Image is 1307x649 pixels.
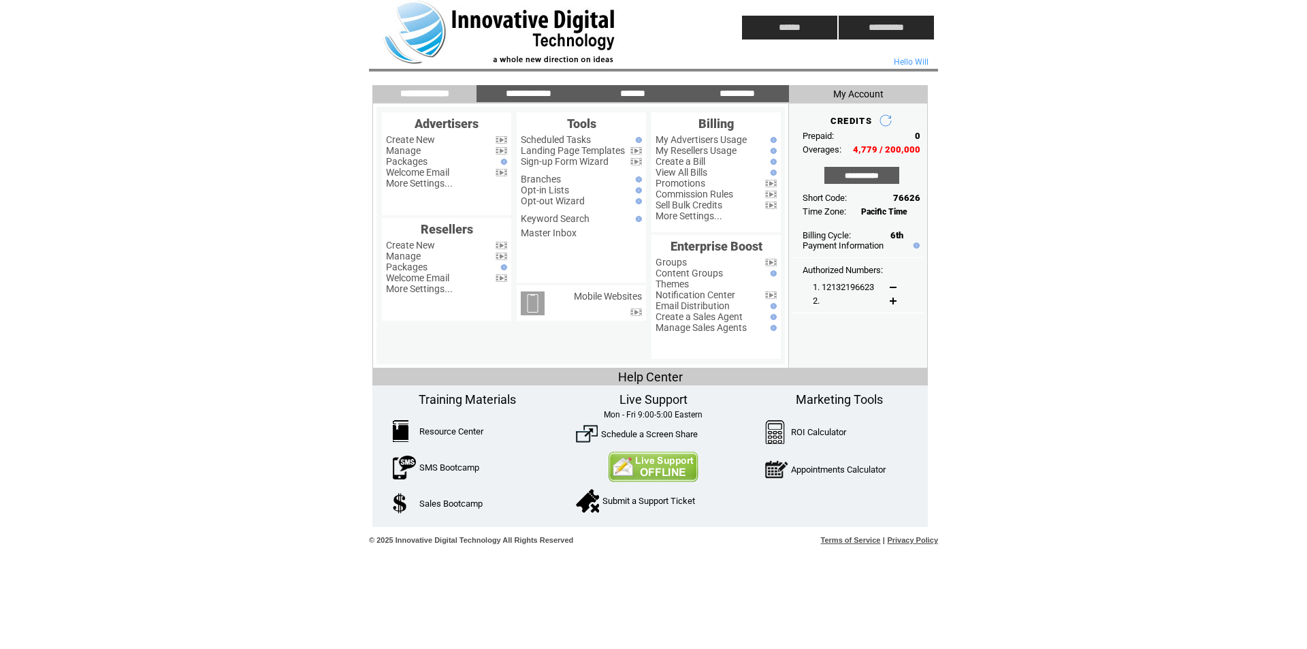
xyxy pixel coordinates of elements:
img: help.gif [767,148,777,154]
img: help.gif [632,187,642,193]
a: Resource Center [419,426,483,437]
img: video.png [496,242,507,249]
span: Authorized Numbers: [803,265,883,275]
img: video.png [765,191,777,198]
img: video.png [765,202,777,209]
span: My Account [833,89,884,99]
img: video.png [630,147,642,155]
span: Tools [567,116,596,131]
img: help.gif [910,242,920,249]
span: Prepaid: [803,131,834,141]
img: help.gif [767,159,777,165]
img: help.gif [498,264,507,270]
img: ResourceCenter.png [393,420,408,442]
span: 0 [915,131,920,141]
a: SMS Bootcamp [419,462,479,473]
a: Keyword Search [521,213,590,224]
img: Contact Us [608,452,698,482]
a: Email Distribution [656,300,730,311]
a: Groups [656,257,687,268]
img: help.gif [632,176,642,183]
span: Pacific Time [861,207,907,217]
a: Landing Page Templates [521,145,625,156]
a: Welcome Email [386,167,449,178]
a: Submit a Support Ticket [602,496,695,506]
span: Advertisers [415,116,479,131]
img: video.png [496,147,507,155]
a: Welcome Email [386,272,449,283]
a: Sign-up Form Wizard [521,156,609,167]
span: Overages: [803,144,841,155]
a: More Settings... [386,178,453,189]
img: mobile-websites.png [521,291,545,315]
a: Create a Sales Agent [656,311,743,322]
a: Manage [386,251,421,262]
img: video.png [765,291,777,299]
span: Help Center [618,370,683,384]
span: © 2025 Innovative Digital Technology All Rights Reserved [369,536,573,544]
img: video.png [630,158,642,165]
a: Scheduled Tasks [521,134,591,145]
img: help.gif [498,159,507,165]
a: Content Groups [656,268,723,279]
img: SalesBootcamp.png [393,493,408,513]
span: Time Zone: [803,206,846,217]
a: Commission Rules [656,189,733,200]
a: Opt-out Wizard [521,195,585,206]
span: Marketing Tools [796,392,883,407]
a: Create New [386,134,435,145]
span: Enterprise Boost [671,239,762,253]
img: help.gif [767,325,777,331]
span: 1. 12132196623 [813,282,874,292]
img: video.png [765,259,777,266]
img: video.png [496,274,507,282]
img: video.png [630,308,642,316]
span: Hello Will [894,57,929,67]
a: Packages [386,262,427,272]
a: Create a Bill [656,156,705,167]
a: Privacy Policy [887,536,938,544]
a: More Settings... [386,283,453,294]
img: help.gif [767,137,777,143]
a: Promotions [656,178,705,189]
img: SupportTicket.png [576,489,599,513]
span: Live Support [619,392,688,407]
img: ScreenShare.png [576,423,598,445]
img: help.gif [632,216,642,222]
span: | [883,536,885,544]
span: Training Materials [419,392,516,407]
a: ROI Calculator [791,427,846,437]
a: Themes [656,279,689,289]
a: Opt-in Lists [521,185,569,195]
img: help.gif [767,314,777,320]
img: video.png [496,136,507,144]
span: Resellers [421,222,473,236]
img: video.png [496,253,507,260]
span: 76626 [893,193,920,203]
a: Packages [386,156,427,167]
img: help.gif [767,170,777,176]
img: AppointmentCalc.png [765,458,788,481]
a: My Resellers Usage [656,145,737,156]
a: Manage [386,145,421,156]
span: CREDITS [830,116,872,126]
span: Mon - Fri 9:00-5:00 Eastern [604,410,703,420]
span: Billing Cycle: [803,230,851,240]
span: Billing [698,116,734,131]
a: My Advertisers Usage [656,134,747,145]
img: video.png [496,169,507,176]
span: 6th [890,230,903,240]
img: SMSBootcamp.png [393,456,416,479]
a: Sales Bootcamp [419,498,483,509]
img: help.gif [767,303,777,309]
a: Payment Information [803,240,884,251]
a: Schedule a Screen Share [601,429,698,439]
a: Mobile Websites [574,291,642,302]
img: help.gif [632,198,642,204]
a: Appointments Calculator [791,464,886,475]
a: Manage Sales Agents [656,322,747,333]
img: video.png [765,180,777,187]
a: Master Inbox [521,227,577,238]
a: More Settings... [656,210,722,221]
a: Notification Center [656,289,735,300]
